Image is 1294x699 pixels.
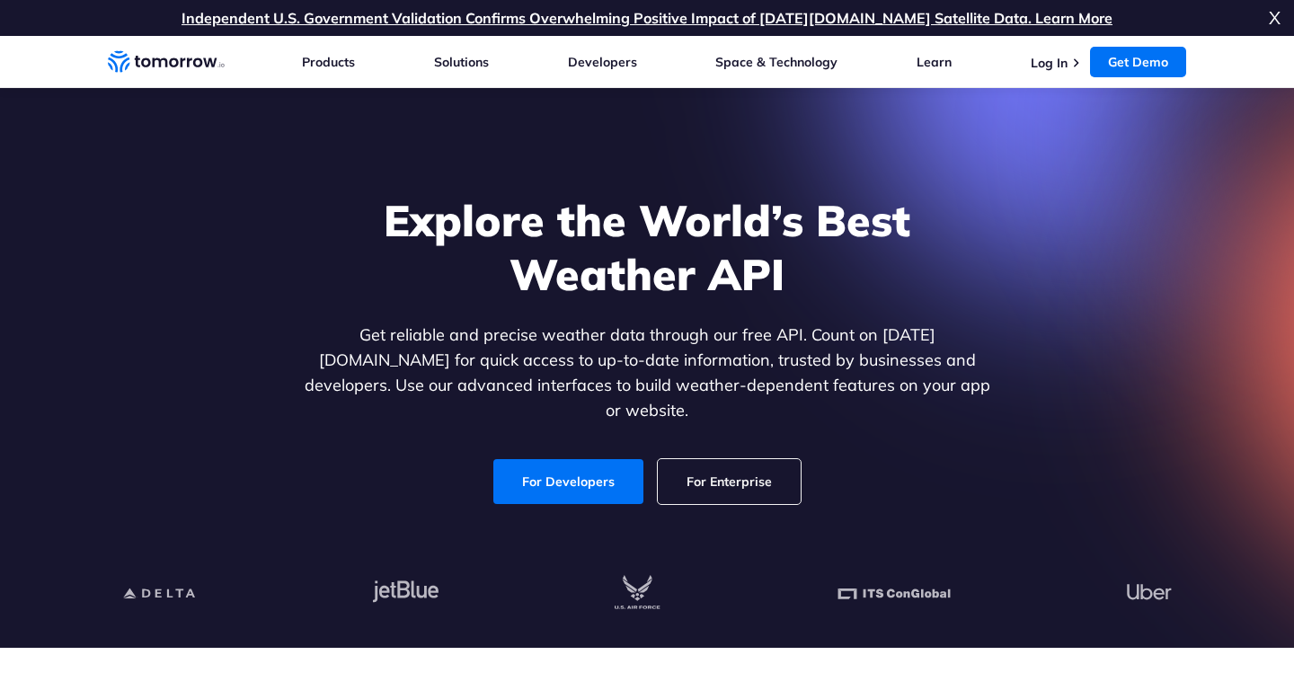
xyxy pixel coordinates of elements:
[715,54,838,70] a: Space & Technology
[302,54,355,70] a: Products
[917,54,952,70] a: Learn
[182,9,1112,27] a: Independent U.S. Government Validation Confirms Overwhelming Positive Impact of [DATE][DOMAIN_NAM...
[108,49,225,75] a: Home link
[434,54,489,70] a: Solutions
[568,54,637,70] a: Developers
[1090,47,1186,77] a: Get Demo
[1031,55,1068,71] a: Log In
[300,323,994,423] p: Get reliable and precise weather data through our free API. Count on [DATE][DOMAIN_NAME] for quic...
[300,193,994,301] h1: Explore the World’s Best Weather API
[493,459,643,504] a: For Developers
[658,459,801,504] a: For Enterprise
